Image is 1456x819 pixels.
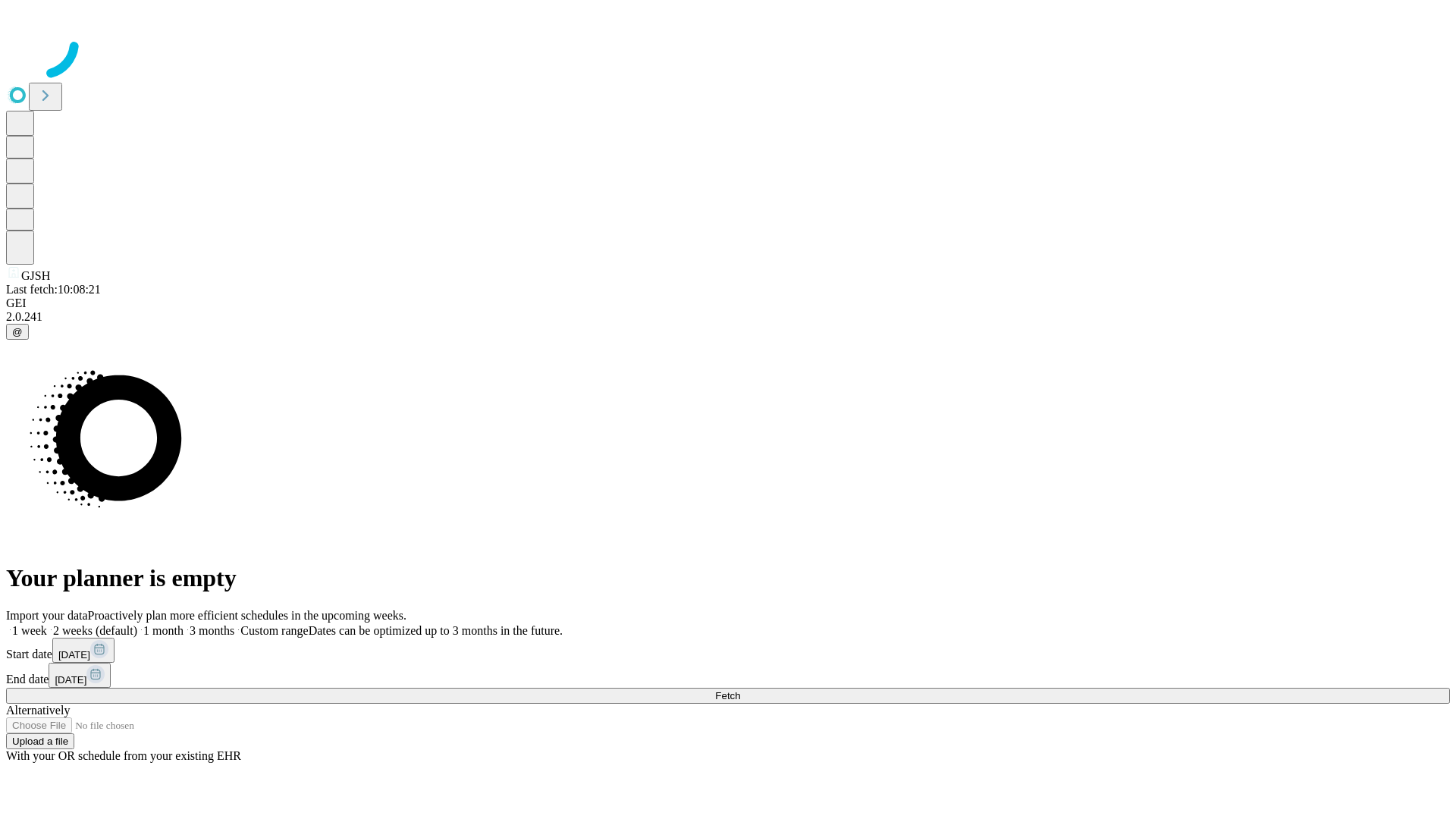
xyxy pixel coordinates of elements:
[6,297,1450,310] div: GEI
[58,649,90,661] span: [DATE]
[6,688,1450,704] button: Fetch
[6,283,101,296] span: Last fetch: 10:08:21
[6,609,88,622] span: Import your data
[6,638,1450,663] div: Start date
[715,690,740,701] span: Fetch
[88,609,406,622] span: Proactively plan more efficient schedules in the upcoming weeks.
[55,674,86,686] span: [DATE]
[143,624,184,637] span: 1 month
[240,624,308,637] span: Custom range
[6,564,1450,592] h1: Your planner is empty
[52,638,115,663] button: [DATE]
[6,310,1450,324] div: 2.0.241
[6,704,70,717] span: Alternatively
[21,269,50,282] span: GJSH
[309,624,563,637] span: Dates can be optimized up to 3 months in the future.
[53,624,137,637] span: 2 weeks (default)
[12,624,47,637] span: 1 week
[6,733,74,749] button: Upload a file
[6,663,1450,688] div: End date
[6,324,29,340] button: @
[12,326,23,337] span: @
[49,663,111,688] button: [DATE]
[190,624,234,637] span: 3 months
[6,749,241,762] span: With your OR schedule from your existing EHR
